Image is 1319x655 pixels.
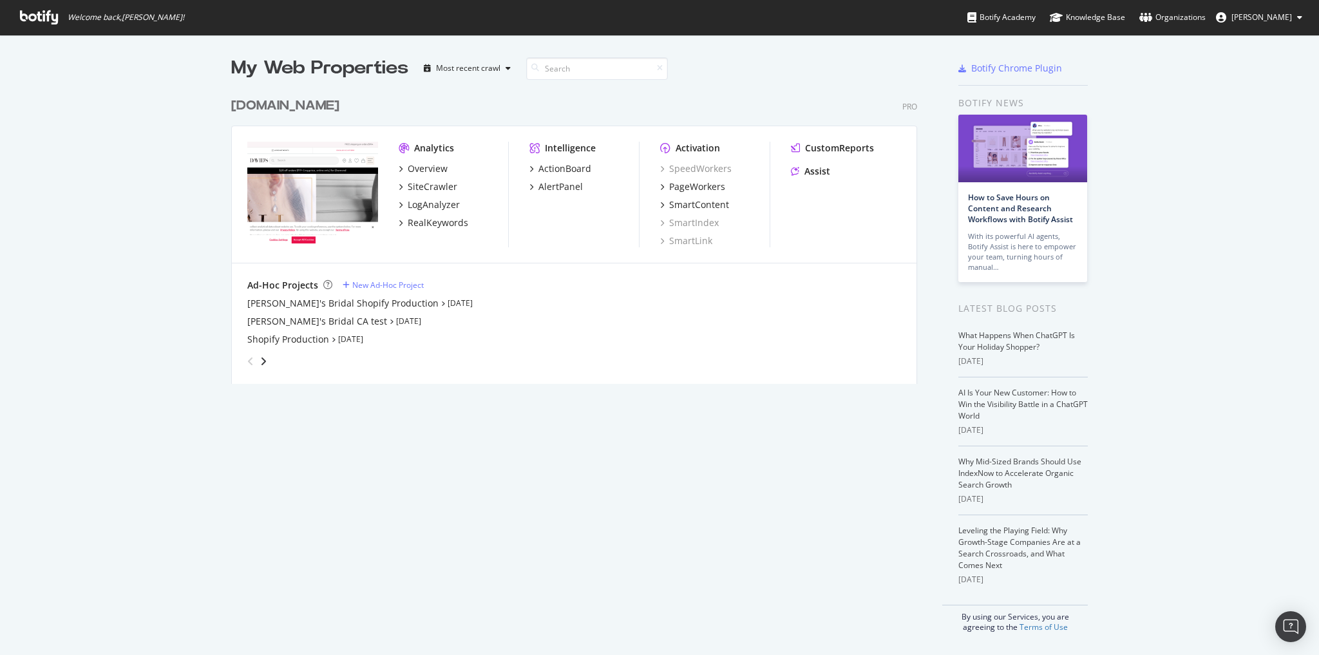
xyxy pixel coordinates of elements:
[352,280,424,290] div: New Ad-Hoc Project
[529,180,583,193] a: AlertPanel
[231,81,927,384] div: grid
[660,180,725,193] a: PageWorkers
[660,198,729,211] a: SmartContent
[408,216,468,229] div: RealKeywords
[399,198,460,211] a: LogAnalyzer
[526,57,668,80] input: Search
[538,180,583,193] div: AlertPanel
[669,180,725,193] div: PageWorkers
[247,142,378,246] img: davidsbridal.com
[958,62,1062,75] a: Botify Chrome Plugin
[660,216,719,229] a: SmartIndex
[971,62,1062,75] div: Botify Chrome Plugin
[958,525,1081,571] a: Leveling the Playing Field: Why Growth-Stage Companies Are at a Search Crossroads, and What Comes...
[958,96,1088,110] div: Botify news
[1139,11,1206,24] div: Organizations
[676,142,720,155] div: Activation
[1050,11,1125,24] div: Knowledge Base
[414,142,454,155] div: Analytics
[958,330,1075,352] a: What Happens When ChatGPT Is Your Holiday Shopper?
[231,97,339,115] div: [DOMAIN_NAME]
[1020,622,1068,632] a: Terms of Use
[242,351,259,372] div: angle-left
[408,180,457,193] div: SiteCrawler
[902,101,917,112] div: Pro
[958,456,1081,490] a: Why Mid-Sized Brands Should Use IndexNow to Accelerate Organic Search Growth
[408,162,448,175] div: Overview
[942,605,1088,632] div: By using our Services, you are agreeing to the
[791,165,830,178] a: Assist
[958,115,1087,182] img: How to Save Hours on Content and Research Workflows with Botify Assist
[408,198,460,211] div: LogAnalyzer
[804,165,830,178] div: Assist
[231,55,408,81] div: My Web Properties
[68,12,184,23] span: Welcome back, [PERSON_NAME] !
[958,424,1088,436] div: [DATE]
[247,279,318,292] div: Ad-Hoc Projects
[247,315,387,328] a: [PERSON_NAME]'s Bridal CA test
[968,231,1077,272] div: With its powerful AI agents, Botify Assist is here to empower your team, turning hours of manual…
[247,333,329,346] a: Shopify Production
[529,162,591,175] a: ActionBoard
[1206,7,1313,28] button: [PERSON_NAME]
[958,356,1088,367] div: [DATE]
[660,162,732,175] a: SpeedWorkers
[1231,12,1292,23] span: Hemanth Thota
[958,301,1088,316] div: Latest Blog Posts
[967,11,1036,24] div: Botify Academy
[247,297,439,310] a: [PERSON_NAME]'s Bridal Shopify Production
[396,316,421,327] a: [DATE]
[538,162,591,175] div: ActionBoard
[805,142,874,155] div: CustomReports
[958,574,1088,585] div: [DATE]
[399,216,468,229] a: RealKeywords
[399,180,457,193] a: SiteCrawler
[436,64,500,72] div: Most recent crawl
[660,234,712,247] a: SmartLink
[343,280,424,290] a: New Ad-Hoc Project
[399,162,448,175] a: Overview
[968,192,1073,225] a: How to Save Hours on Content and Research Workflows with Botify Assist
[669,198,729,211] div: SmartContent
[1275,611,1306,642] div: Open Intercom Messenger
[545,142,596,155] div: Intelligence
[791,142,874,155] a: CustomReports
[338,334,363,345] a: [DATE]
[259,355,268,368] div: angle-right
[231,97,345,115] a: [DOMAIN_NAME]
[958,493,1088,505] div: [DATE]
[448,298,473,309] a: [DATE]
[958,387,1088,421] a: AI Is Your New Customer: How to Win the Visibility Battle in a ChatGPT World
[419,58,516,79] button: Most recent crawl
